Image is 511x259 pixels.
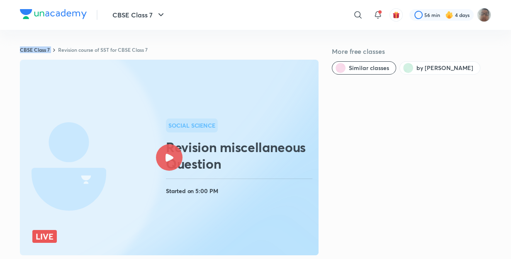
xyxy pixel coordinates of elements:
[349,64,389,72] span: Similar classes
[399,61,480,75] button: by Komal Gusai
[166,186,315,196] h4: Started on 5:00 PM
[392,11,400,19] img: avatar
[332,46,491,56] h5: More free classes
[107,7,171,23] button: CBSE Class 7
[332,61,396,75] button: Similar classes
[389,8,403,22] button: avatar
[20,46,50,53] a: CBSE Class 7
[445,11,453,19] img: streak
[416,64,473,72] span: by Komal Gusai
[20,9,87,21] a: Company Logo
[58,46,148,53] a: Revision course of SST for CBSE Class 7
[20,9,87,19] img: Company Logo
[166,139,315,172] h2: Revision miscellaneous Question
[477,8,491,22] img: Vinayak Mishra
